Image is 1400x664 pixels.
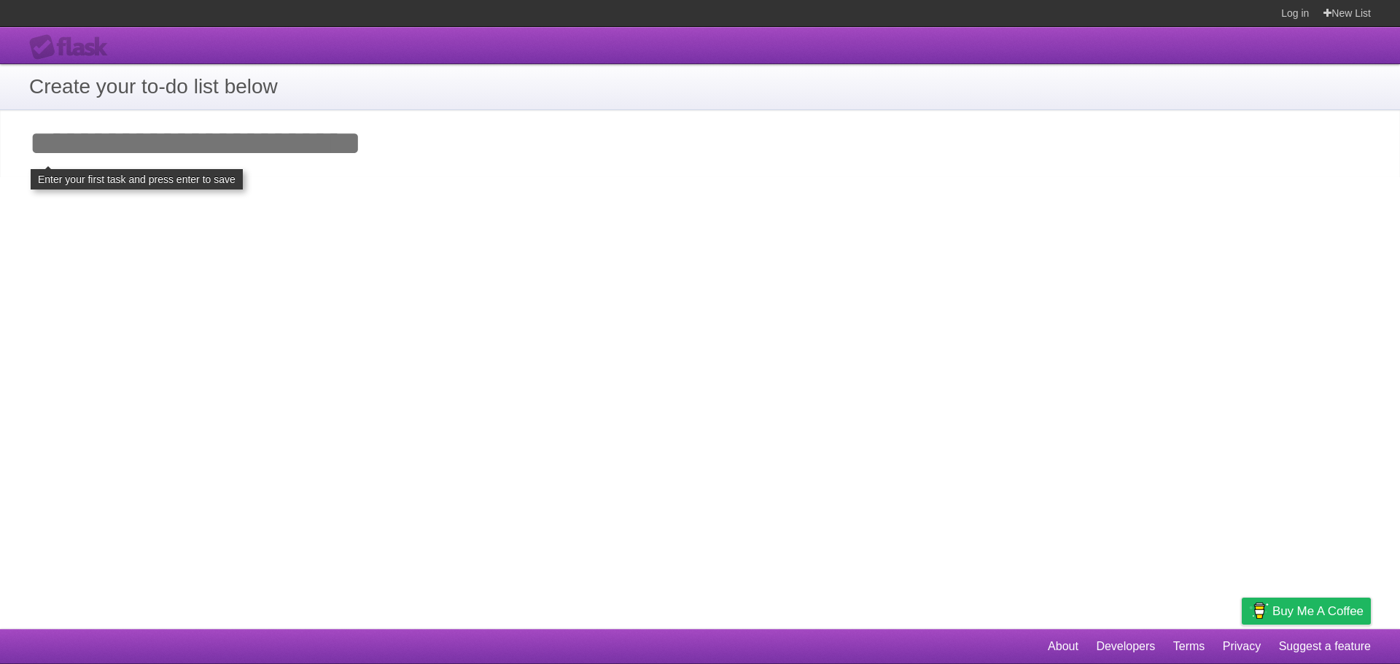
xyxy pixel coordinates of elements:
[1242,598,1371,625] a: Buy me a coffee
[1048,633,1078,660] a: About
[1223,633,1261,660] a: Privacy
[1249,598,1269,623] img: Buy me a coffee
[1272,598,1364,624] span: Buy me a coffee
[29,34,117,60] div: Flask
[1279,633,1371,660] a: Suggest a feature
[1173,633,1205,660] a: Terms
[29,71,1371,102] h1: Create your to-do list below
[1096,633,1155,660] a: Developers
